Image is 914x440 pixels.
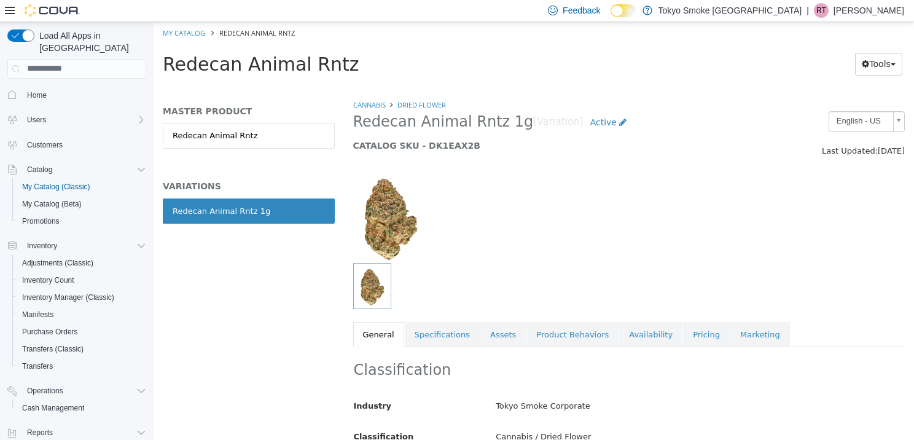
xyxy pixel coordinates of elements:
span: Load All Apps in [GEOGRAPHIC_DATA] [34,29,146,54]
h5: VARIATIONS [9,159,181,170]
span: Transfers [17,359,146,374]
span: Inventory Manager (Classic) [22,293,114,302]
a: Customers [22,138,68,152]
span: Manifests [17,307,146,322]
div: Cannabis / Dried Flower [333,404,760,426]
span: Customers [22,137,146,152]
button: Catalog [2,161,151,178]
span: Transfers (Classic) [17,342,146,356]
span: Inventory Manager (Classic) [17,290,146,305]
span: Operations [27,386,63,396]
p: [PERSON_NAME] [834,3,904,18]
button: Inventory [22,238,62,253]
a: Assets [327,300,372,326]
span: Last Updated: [668,124,724,133]
span: Promotions [22,216,60,226]
span: Users [27,115,46,125]
a: Transfers (Classic) [17,342,88,356]
p: Tokyo Smoke [GEOGRAPHIC_DATA] [658,3,802,18]
span: Adjustments (Classic) [22,258,93,268]
span: Promotions [17,214,146,229]
a: Transfers [17,359,58,374]
span: Transfers [22,361,53,371]
span: Home [22,87,146,103]
a: Purchase Orders [17,324,83,339]
a: Inventory Manager (Classic) [17,290,119,305]
a: Adjustments (Classic) [17,256,98,270]
span: Inventory Count [22,275,74,285]
img: 150 [200,149,274,241]
span: Adjustments (Classic) [17,256,146,270]
a: Pricing [529,300,576,326]
button: Catalog [22,162,57,177]
span: Redecan Animal Rntz 1g [200,90,380,109]
span: RT [816,3,826,18]
span: My Catalog (Classic) [17,179,146,194]
a: General [200,300,251,326]
span: Redecan Animal Rntz [9,31,206,53]
a: My Catalog [9,6,52,15]
span: [DATE] [724,124,751,133]
span: Catalog [22,162,146,177]
span: Inventory [27,241,57,251]
span: Operations [22,383,146,398]
span: Purchase Orders [22,327,78,337]
a: Product Behaviors [373,300,465,326]
span: Manifests [22,310,53,320]
button: Purchase Orders [12,323,151,340]
span: Inventory [22,238,146,253]
span: Active [437,95,463,105]
span: Industry [200,379,238,388]
a: Availability [466,300,529,326]
button: Transfers (Classic) [12,340,151,358]
span: Customers [27,140,63,150]
button: Inventory Manager (Classic) [12,289,151,306]
p: | [807,3,809,18]
button: My Catalog (Classic) [12,178,151,195]
span: Cash Management [22,403,84,413]
h5: CATALOG SKU - DK1EAX2B [200,118,609,129]
div: Raelynn Tucker [814,3,829,18]
button: Transfers [12,358,151,375]
button: Reports [22,425,58,440]
span: My Catalog (Beta) [17,197,146,211]
span: Reports [27,428,53,438]
a: English - US [675,89,751,110]
button: Promotions [12,213,151,230]
span: English - US [676,90,735,109]
button: Home [2,86,151,104]
div: Redecan Animal Rntz 1g [19,183,117,195]
span: Users [22,112,146,127]
button: Cash Management [12,399,151,417]
span: Inventory Count [17,273,146,288]
button: Customers [2,136,151,154]
a: Specifications [251,300,326,326]
a: My Catalog (Classic) [17,179,95,194]
h5: MASTER PRODUCT [9,84,181,95]
img: Cova [25,4,80,17]
span: Feedback [563,4,600,17]
a: Inventory Count [17,273,79,288]
a: Cash Management [17,401,89,415]
span: Redecan Animal Rntz [66,6,141,15]
a: Dried Flower [244,78,292,87]
a: Redecan Animal Rntz [9,101,181,127]
button: Operations [2,382,151,399]
a: Manifests [17,307,58,322]
small: [Variation] [380,95,429,105]
button: Operations [22,383,68,398]
button: Manifests [12,306,151,323]
button: Users [22,112,51,127]
div: Tokyo Smoke Corporate [333,374,760,395]
a: Home [22,88,52,103]
button: Inventory Count [12,272,151,289]
h2: Classification [200,339,751,358]
a: Promotions [17,214,64,229]
span: Home [27,90,47,100]
a: Cannabis [200,78,232,87]
button: Inventory [2,237,151,254]
a: My Catalog (Beta) [17,197,87,211]
button: Users [2,111,151,128]
span: Purchase Orders [17,324,146,339]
